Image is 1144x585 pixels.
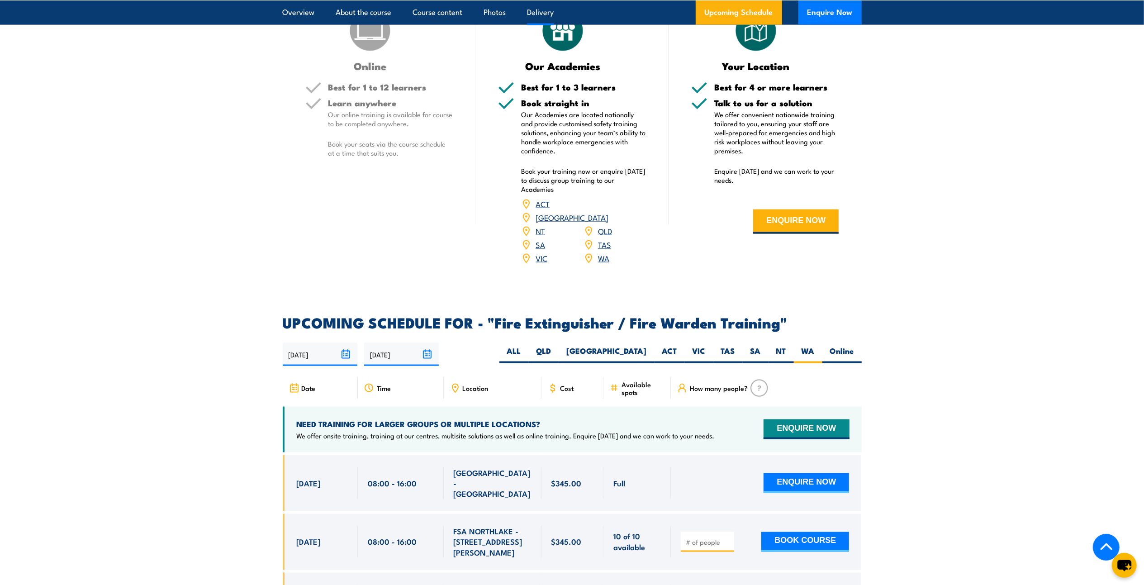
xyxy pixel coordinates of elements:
button: BOOK COURSE [761,532,849,552]
button: ENQUIRE NOW [764,473,849,493]
h5: Best for 1 to 3 learners [521,83,646,91]
a: TAS [598,239,611,250]
span: Time [377,384,391,392]
input: # of people [686,538,731,547]
h3: Our Academies [498,61,628,71]
p: Book your seats via the course schedule at a time that suits you. [328,139,453,157]
h5: Best for 1 to 12 learners [328,83,453,91]
a: [GEOGRAPHIC_DATA] [536,212,608,223]
a: SA [536,239,545,250]
h4: NEED TRAINING FOR LARGER GROUPS OR MULTIPLE LOCATIONS? [297,419,715,429]
a: WA [598,252,609,263]
label: NT [769,346,794,363]
p: Our online training is available for course to be completed anywhere. [328,110,453,128]
span: $345.00 [551,537,582,547]
label: QLD [529,346,559,363]
span: How many people? [690,384,748,392]
p: We offer convenient nationwide training tailored to you, ensuring your staff are well-prepared fo... [714,110,839,155]
button: ENQUIRE NOW [764,419,849,439]
span: [DATE] [297,537,321,547]
span: 08:00 - 16:00 [368,537,417,547]
button: chat-button [1112,553,1137,578]
span: Location [463,384,489,392]
a: VIC [536,252,547,263]
h5: Book straight in [521,99,646,107]
p: Enquire [DATE] and we can work to your needs. [714,166,839,185]
label: ACT [655,346,685,363]
a: QLD [598,225,612,236]
h5: Talk to us for a solution [714,99,839,107]
label: SA [743,346,769,363]
h5: Best for 4 or more learners [714,83,839,91]
h5: Learn anywhere [328,99,453,107]
input: From date [283,343,357,366]
label: WA [794,346,822,363]
h2: UPCOMING SCHEDULE FOR - "Fire Extinguisher / Fire Warden Training" [283,316,862,328]
label: VIC [685,346,713,363]
p: Book your training now or enquire [DATE] to discuss group training to our Academies [521,166,646,194]
a: ACT [536,198,550,209]
span: 08:00 - 16:00 [368,478,417,488]
a: NT [536,225,545,236]
button: ENQUIRE NOW [753,209,839,234]
span: [DATE] [297,478,321,488]
p: Our Academies are located nationally and provide customised safety training solutions, enhancing ... [521,110,646,155]
p: We offer onsite training, training at our centres, multisite solutions as well as online training... [297,431,715,440]
input: To date [364,343,439,366]
span: [GEOGRAPHIC_DATA] - [GEOGRAPHIC_DATA] [454,467,532,499]
span: Cost [560,384,574,392]
h3: Your Location [691,61,821,71]
label: ALL [499,346,529,363]
h3: Online [305,61,435,71]
span: $345.00 [551,478,582,488]
span: 10 of 10 available [613,531,661,552]
span: Available spots [622,380,665,396]
label: TAS [713,346,743,363]
label: Online [822,346,862,363]
span: Date [302,384,316,392]
span: FSA NORTHLAKE - [STREET_ADDRESS][PERSON_NAME] [454,526,532,558]
label: [GEOGRAPHIC_DATA] [559,346,655,363]
span: Full [613,478,625,488]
